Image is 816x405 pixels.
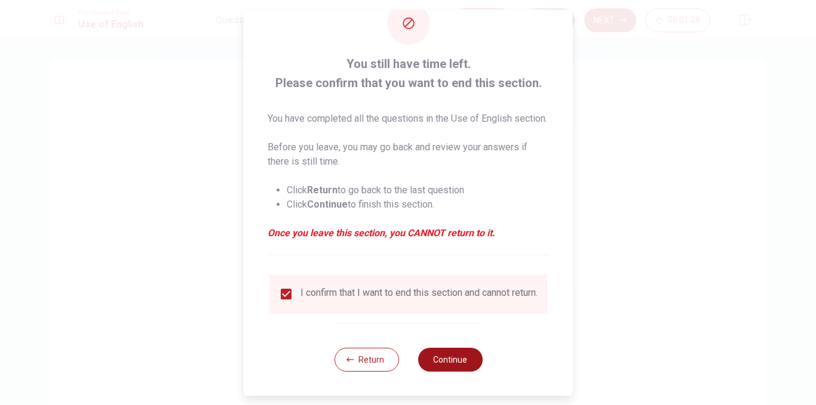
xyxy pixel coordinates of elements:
[268,140,549,169] p: Before you leave, you may go back and review your answers if there is still time.
[268,226,549,240] em: Once you leave this section, you CANNOT return to it.
[300,287,538,301] div: I confirm that I want to end this section and cannot return.
[287,197,549,212] li: Click to finish this section.
[268,112,549,126] p: You have completed all the questions in the Use of English section.
[287,183,549,197] li: Click to go back to the last question
[307,199,348,210] strong: Continue
[307,184,338,196] strong: Return
[268,54,549,92] span: You still have time left. Please confirm that you want to end this section.
[334,348,398,372] button: Return
[418,348,482,372] button: Continue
